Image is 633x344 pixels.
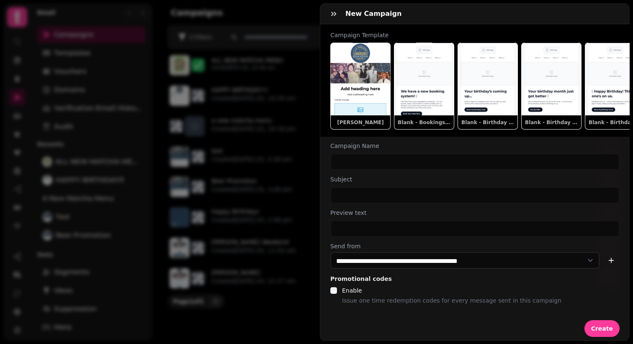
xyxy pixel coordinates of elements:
[394,43,454,130] button: Blank - Bookings New system go-live announcement
[525,119,578,126] p: Blank - Birthday This Month
[330,142,620,150] label: Campaign Name
[342,287,362,294] label: Enable
[330,274,392,284] legend: Promotional codes
[330,242,620,250] label: Send from
[461,119,514,126] p: Blank - Birthday Next Month
[521,43,582,130] button: Blank - Birthday This Month
[342,296,561,306] p: Issue one time redemption codes for every message sent in this campaign
[330,209,620,217] label: Preview text
[591,326,613,331] span: Create
[584,320,620,337] button: Create
[398,119,450,126] p: Blank - Bookings New system go-live announcement
[334,119,387,126] p: [PERSON_NAME]
[330,43,391,130] button: [PERSON_NAME]
[458,43,518,130] button: Blank - Birthday Next Month
[345,9,405,19] h3: New campaign
[330,175,620,183] label: Subject
[320,31,630,39] label: Campaign Template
